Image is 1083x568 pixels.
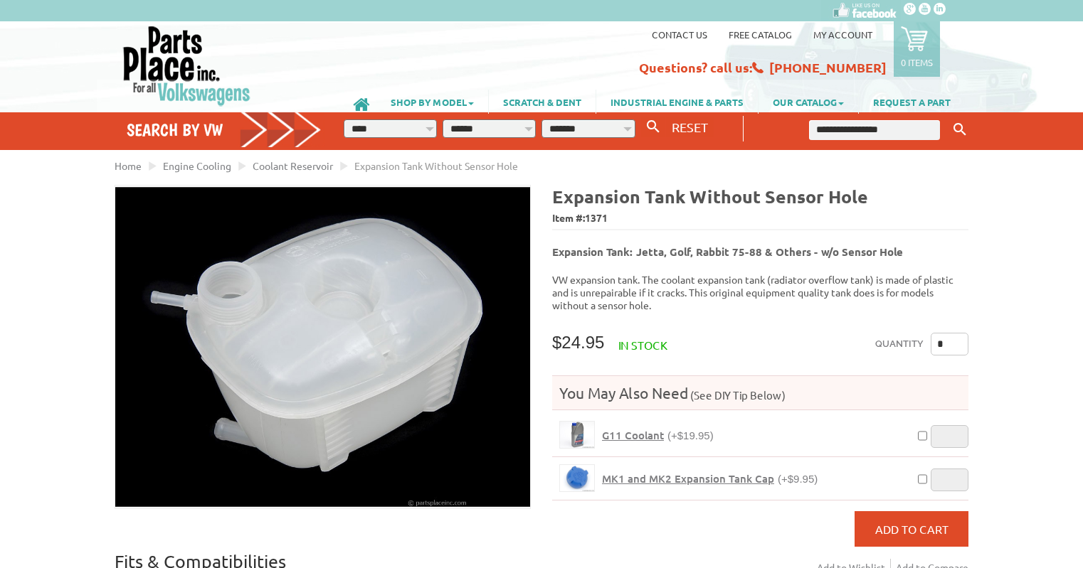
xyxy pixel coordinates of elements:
a: Home [115,159,142,172]
a: Coolant Reservoir [253,159,333,172]
a: REQUEST A PART [859,90,965,114]
a: OUR CATALOG [759,90,858,114]
p: VW expansion tank. The coolant expansion tank (radiator overflow tank) is made of plastic and is ... [552,273,968,311]
label: Quantity [875,333,924,355]
span: 1371 [585,211,608,224]
a: 0 items [894,21,940,77]
button: Search By VW... [641,117,665,137]
a: G11 Coolant(+$19.95) [602,429,714,442]
b: Expansion Tank: Jetta, Golf, Rabbit 75-88 & Others - w/o Sensor Hole [552,245,903,259]
img: Parts Place Inc! [122,25,252,107]
button: RESET [666,117,714,137]
a: MK1 and MK2 Expansion Tank Cap [559,464,595,492]
button: Keyword Search [949,118,971,141]
img: MK1 and MK2 Expansion Tank Cap [560,465,594,491]
h4: Search by VW [127,119,322,140]
a: Free Catalog [729,28,792,41]
span: (+$9.95) [778,473,818,485]
h4: You May Also Need [552,383,968,402]
a: MK1 and MK2 Expansion Tank Cap(+$9.95) [602,472,818,486]
span: Expansion Tank without Sensor Hole [354,159,518,172]
span: G11 Coolant [602,428,664,442]
a: INDUSTRIAL ENGINE & PARTS [596,90,758,114]
span: (+$19.95) [667,429,714,441]
button: Add to Cart [855,511,968,547]
span: In stock [618,338,667,352]
span: MK1 and MK2 Expansion Tank Cap [602,471,774,486]
a: My Account [813,28,872,41]
span: Item #: [552,208,968,229]
a: G11 Coolant [559,421,595,449]
p: 0 items [901,56,933,68]
a: Engine Cooling [163,159,231,172]
img: Expansion Tank without Sensor Hole [115,186,530,508]
a: Contact us [652,28,707,41]
span: $24.95 [552,333,604,352]
b: Expansion Tank without Sensor Hole [552,185,868,208]
a: SCRATCH & DENT [489,90,596,114]
a: SHOP BY MODEL [376,90,488,114]
img: G11 Coolant [560,422,594,448]
span: (See DIY Tip Below) [688,388,786,402]
span: Add to Cart [875,522,949,536]
span: RESET [672,119,708,134]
